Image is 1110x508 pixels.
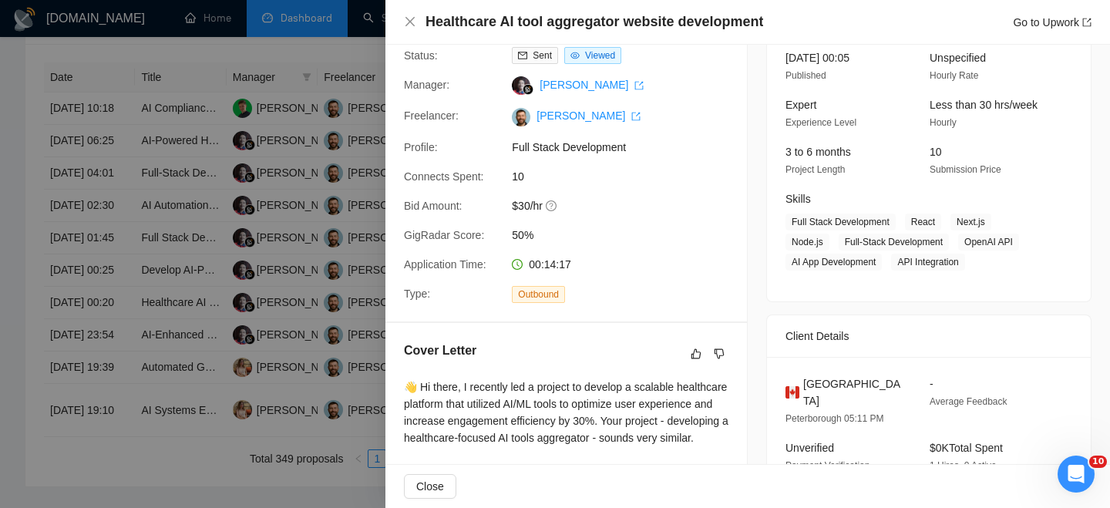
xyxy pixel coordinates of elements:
[891,254,964,271] span: API Integration
[512,168,743,185] span: 10
[785,460,869,471] span: Payment Verification
[930,52,986,64] span: Unspecified
[958,234,1019,251] span: OpenAI API
[930,378,933,390] span: -
[1013,16,1091,29] a: Go to Upworkexport
[930,460,997,471] span: 1 Hires, 0 Active
[710,345,728,363] button: dislike
[512,108,530,126] img: c1-JWQDXWEy3CnA6sRtFzzU22paoDq5cZnWyBNc3HWqwvuW0qNnjm1CMP-YmbEEtPC
[950,214,991,230] span: Next.js
[785,99,816,111] span: Expert
[512,139,743,156] span: Full Stack Development
[404,15,416,28] span: close
[404,170,484,183] span: Connects Spent:
[905,214,941,230] span: React
[785,234,829,251] span: Node.js
[714,348,725,360] span: dislike
[687,345,705,363] button: like
[785,214,896,230] span: Full Stack Development
[404,229,484,241] span: GigRadar Score:
[785,442,834,454] span: Unverified
[785,384,799,401] img: 🇨🇦
[523,84,533,95] img: gigradar-bm.png
[404,474,456,499] button: Close
[512,227,743,244] span: 50%
[404,109,459,122] span: Freelancer:
[691,348,701,360] span: like
[930,117,957,128] span: Hourly
[785,70,826,81] span: Published
[785,52,849,64] span: [DATE] 00:05
[839,234,949,251] span: Full-Stack Development
[404,288,430,300] span: Type:
[536,109,641,122] a: [PERSON_NAME] export
[785,254,882,271] span: AI App Development
[404,258,486,271] span: Application Time:
[518,51,527,60] span: mail
[785,164,845,175] span: Project Length
[930,442,1003,454] span: $0K Total Spent
[425,12,763,32] h4: Healthcare AI tool aggregator website development
[546,200,558,212] span: question-circle
[512,259,523,270] span: clock-circle
[540,79,644,91] a: [PERSON_NAME] export
[930,396,1007,407] span: Average Feedback
[1089,456,1107,468] span: 10
[930,146,942,158] span: 10
[785,146,851,158] span: 3 to 6 months
[404,49,438,62] span: Status:
[585,50,615,61] span: Viewed
[785,117,856,128] span: Experience Level
[404,79,449,91] span: Manager:
[404,141,438,153] span: Profile:
[533,50,552,61] span: Sent
[785,193,811,205] span: Skills
[1082,18,1091,27] span: export
[404,200,462,212] span: Bid Amount:
[930,70,978,81] span: Hourly Rate
[803,375,905,409] span: [GEOGRAPHIC_DATA]
[785,413,883,424] span: Peterborough 05:11 PM
[570,51,580,60] span: eye
[512,197,743,214] span: $30/hr
[631,112,641,121] span: export
[1058,456,1095,493] iframe: Intercom live chat
[404,15,416,29] button: Close
[404,341,476,360] h5: Cover Letter
[634,81,644,90] span: export
[416,478,444,495] span: Close
[930,99,1038,111] span: Less than 30 hrs/week
[529,258,571,271] span: 00:14:17
[512,286,565,303] span: Outbound
[785,315,1072,357] div: Client Details
[930,164,1001,175] span: Submission Price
